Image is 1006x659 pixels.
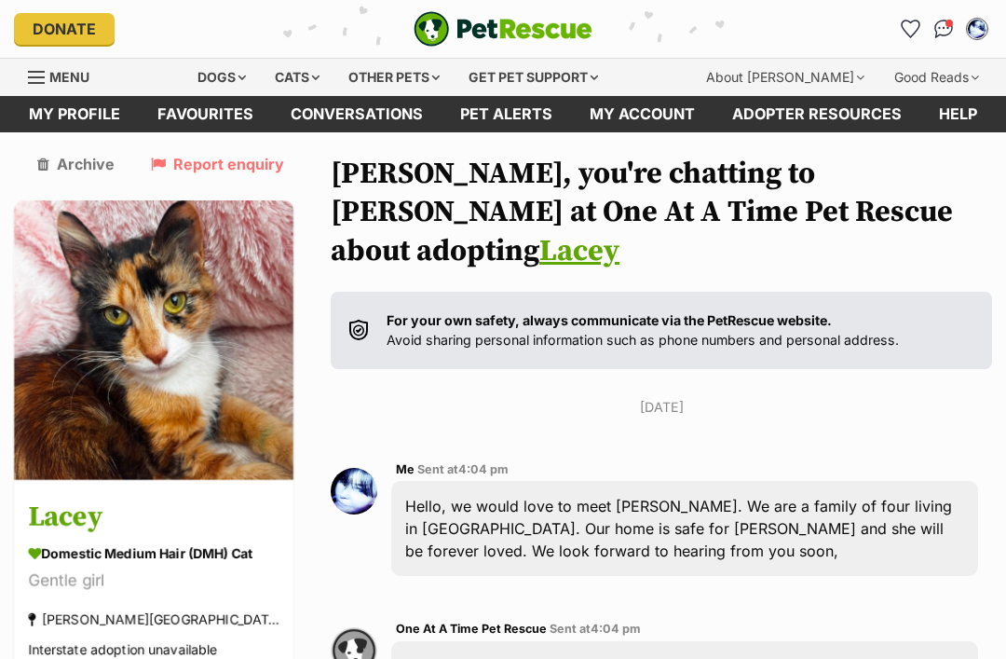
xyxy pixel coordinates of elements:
[28,543,279,563] div: Domestic Medium Hair (DMH) Cat
[28,641,217,657] span: Interstate adoption unavailable
[550,622,641,636] span: Sent at
[14,200,293,480] img: Lacey
[28,59,102,92] a: Menu
[934,20,954,38] img: chat-41dd97257d64d25036548639549fe6c8038ab92f7586957e7f3b1b290dea8141.svg
[539,233,619,270] a: Lacey
[262,59,333,96] div: Cats
[28,607,279,632] div: [PERSON_NAME][GEOGRAPHIC_DATA]
[920,96,996,132] a: Help
[455,59,611,96] div: Get pet support
[693,59,877,96] div: About [PERSON_NAME]
[139,96,272,132] a: Favourites
[391,481,978,576] div: Hello, we would love to meet [PERSON_NAME]. We are a family of four living in [GEOGRAPHIC_DATA]. ...
[968,20,986,38] img: Jody carroll profile pic
[14,13,115,45] a: Donate
[331,468,377,515] img: Jody carroll profile pic
[37,156,115,172] a: Archive
[442,96,571,132] a: Pet alerts
[335,59,453,96] div: Other pets
[151,156,284,172] a: Report enquiry
[396,622,547,636] span: One At A Time Pet Rescue
[962,14,992,44] button: My account
[881,59,992,96] div: Good Reads
[895,14,925,44] a: Favourites
[28,568,279,593] div: Gentle girl
[417,462,509,476] span: Sent at
[929,14,958,44] a: Conversations
[571,96,714,132] a: My account
[396,462,415,476] span: Me
[414,11,592,47] a: PetRescue
[10,96,139,132] a: My profile
[331,397,992,417] p: [DATE]
[387,312,832,328] strong: For your own safety, always communicate via the PetRescue website.
[49,69,89,85] span: Menu
[714,96,920,132] a: Adopter resources
[458,462,509,476] span: 4:04 pm
[591,622,641,636] span: 4:04 pm
[387,310,899,350] p: Avoid sharing personal information such as phone numbers and personal address.
[184,59,259,96] div: Dogs
[272,96,442,132] a: conversations
[414,11,592,47] img: logo-e224e6f780fb5917bec1dbf3a21bbac754714ae5b6737aabdf751b685950b380.svg
[28,497,279,539] h3: Lacey
[331,156,992,272] h1: [PERSON_NAME], you're chatting to [PERSON_NAME] at One At A Time Pet Rescue about adopting
[895,14,992,44] ul: Account quick links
